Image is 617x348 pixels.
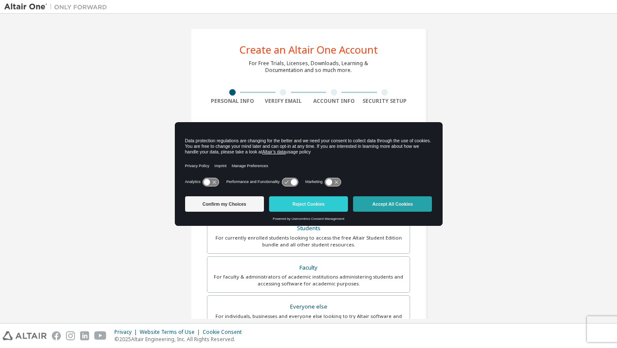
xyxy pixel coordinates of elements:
[114,336,247,343] p: © 2025 Altair Engineering, Inc. All Rights Reserved.
[213,301,404,313] div: Everyone else
[207,98,258,105] div: Personal Info
[249,60,368,74] div: For Free Trials, Licenses, Downloads, Learning & Documentation and so much more.
[213,313,404,327] div: For individuals, businesses and everyone else looking to try Altair software and explore our prod...
[66,331,75,340] img: instagram.svg
[213,234,404,248] div: For currently enrolled students looking to access the free Altair Student Edition bundle and all ...
[52,331,61,340] img: facebook.svg
[203,329,247,336] div: Cookie Consent
[213,273,404,287] div: For faculty & administrators of academic institutions administering students and accessing softwa...
[258,98,309,105] div: Verify Email
[3,331,47,340] img: altair_logo.svg
[213,222,404,234] div: Students
[94,331,107,340] img: youtube.svg
[4,3,111,11] img: Altair One
[308,98,359,105] div: Account Info
[359,98,410,105] div: Security Setup
[140,329,203,336] div: Website Terms of Use
[114,329,140,336] div: Privacy
[80,331,89,340] img: linkedin.svg
[213,262,404,274] div: Faculty
[240,45,378,55] div: Create an Altair One Account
